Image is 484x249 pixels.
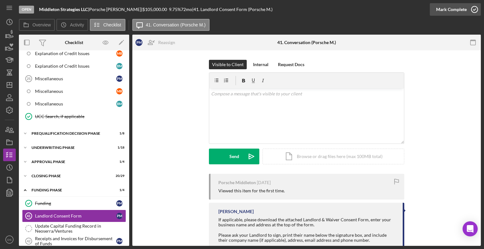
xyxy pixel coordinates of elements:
[278,60,304,69] div: Request Docs
[56,19,88,31] button: Activity
[209,60,247,69] button: Visible to Client
[27,239,31,243] tspan: 42
[192,7,273,12] div: | 41. Landlord Consent Form (Porsche M.)
[146,22,206,27] label: 41. Conversation (Porsche M.)
[32,160,109,164] div: Approval Phase
[35,64,116,69] div: Explanation of Credit Issues
[35,51,116,56] div: Explanation of Credit Issues
[218,217,396,242] div: If applicable, please download the attached Landlord & Waiver Consent Form, enter your business n...
[253,60,268,69] div: Internal
[19,6,34,14] div: Open
[113,174,124,178] div: 20 / 29
[212,60,244,69] div: Visible to Client
[32,146,109,150] div: Underwriting Phase
[35,89,116,94] div: Miscellaneous
[22,222,126,235] a: Update Capital Funding Record in Neoserra/Ventures
[116,88,123,94] div: M R
[463,221,478,236] div: Open Intercom Messenger
[113,146,124,150] div: 1 / 18
[142,7,169,12] div: $105,000.00
[116,101,123,107] div: B M
[116,213,123,219] div: P M
[103,22,121,27] label: Checklist
[113,188,124,192] div: 1 / 4
[35,101,116,106] div: Miscellaneous
[116,238,123,244] div: P M
[22,98,126,110] a: MiscellaneousBM
[35,114,126,119] div: UCC Search, if applicable
[250,60,272,69] button: Internal
[218,188,285,193] div: Viewed this item for the first time.
[39,7,89,12] div: |
[181,7,192,12] div: 72 mo
[116,200,123,207] div: P M
[32,188,109,192] div: Funding Phase
[257,180,271,185] time: 2025-07-30 17:41
[218,180,256,185] div: Porsche Middleton
[22,210,126,222] a: 41Landlord Consent FormPM
[35,213,116,218] div: Landlord Consent Form
[35,76,116,81] div: Miscellaneous
[35,201,116,206] div: Funding
[116,50,123,57] div: M R
[39,7,88,12] b: Middleton Strategies LLC
[89,7,142,12] div: Porsche [PERSON_NAME] |
[27,77,31,81] tspan: 25
[19,19,55,31] button: Overview
[277,40,336,45] div: 41. Conversation (Porsche M.)
[275,60,308,69] button: Request Docs
[35,236,116,246] div: Receipts and Invoices for Disbursement of Funds
[116,76,123,82] div: P M
[116,63,123,69] div: B M
[70,22,84,27] label: Activity
[218,209,254,214] div: [PERSON_NAME]
[27,214,31,218] tspan: 41
[132,36,181,49] button: PMReassign
[22,235,126,247] a: 42Receipts and Invoices for Disbursement of FundsPM
[135,39,142,46] div: P M
[169,7,181,12] div: 9.75 %
[7,238,11,241] text: DS
[158,36,175,49] div: Reassign
[113,160,124,164] div: 1 / 4
[430,3,481,16] button: Mark Complete
[3,233,16,246] button: DS
[22,72,126,85] a: 25MiscellaneousPM
[229,149,239,164] div: Send
[22,85,126,98] a: MiscellaneousMR
[65,40,83,45] div: Checklist
[32,174,109,178] div: Closing Phase
[32,22,51,27] label: Overview
[22,197,126,210] a: FundingPM
[22,110,126,123] a: UCC Search, if applicable
[22,47,126,60] a: Explanation of Credit IssuesMR
[436,3,467,16] div: Mark Complete
[90,19,125,31] button: Checklist
[22,60,126,72] a: Explanation of Credit IssuesBM
[132,19,210,31] button: 41. Conversation (Porsche M.)
[113,132,124,135] div: 1 / 8
[35,224,126,234] div: Update Capital Funding Record in Neoserra/Ventures
[209,149,259,164] button: Send
[32,132,109,135] div: Prequalification Decision Phase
